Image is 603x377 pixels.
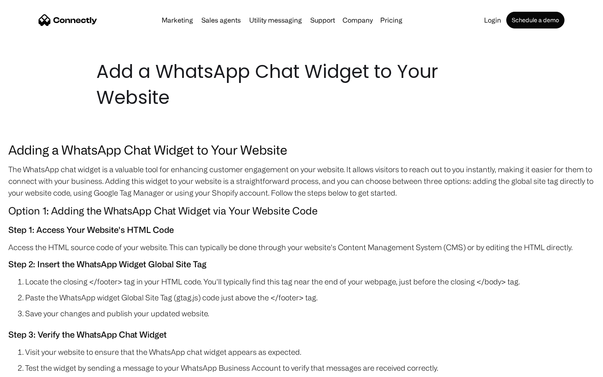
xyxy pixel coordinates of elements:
[343,14,373,26] div: Company
[8,257,595,271] h5: Step 2: Insert the WhatsApp Widget Global Site Tag
[158,17,196,23] a: Marketing
[17,362,50,374] ul: Language list
[8,328,595,342] h5: Step 3: Verify the WhatsApp Chat Widget
[8,203,595,219] h4: Option 1: Adding the WhatsApp Chat Widget via Your Website Code
[25,346,595,358] li: Visit your website to ensure that the WhatsApp chat widget appears as expected.
[481,17,505,23] a: Login
[377,17,406,23] a: Pricing
[8,163,595,199] p: The WhatsApp chat widget is a valuable tool for enhancing customer engagement on your website. It...
[8,140,595,159] h3: Adding a WhatsApp Chat Widget to Your Website
[506,12,564,28] a: Schedule a demo
[96,59,507,111] h1: Add a WhatsApp Chat Widget to Your Website
[307,17,338,23] a: Support
[25,362,595,374] li: Test the widget by sending a message to your WhatsApp Business Account to verify that messages ar...
[246,17,305,23] a: Utility messaging
[8,362,50,374] aside: Language selected: English
[8,223,595,237] h5: Step 1: Access Your Website's HTML Code
[8,241,595,253] p: Access the HTML source code of your website. This can typically be done through your website's Co...
[39,14,97,26] a: home
[340,14,375,26] div: Company
[25,276,595,287] li: Locate the closing </footer> tag in your HTML code. You'll typically find this tag near the end o...
[25,307,595,319] li: Save your changes and publish your updated website.
[25,292,595,303] li: Paste the WhatsApp widget Global Site Tag (gtag.js) code just above the </footer> tag.
[198,17,244,23] a: Sales agents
